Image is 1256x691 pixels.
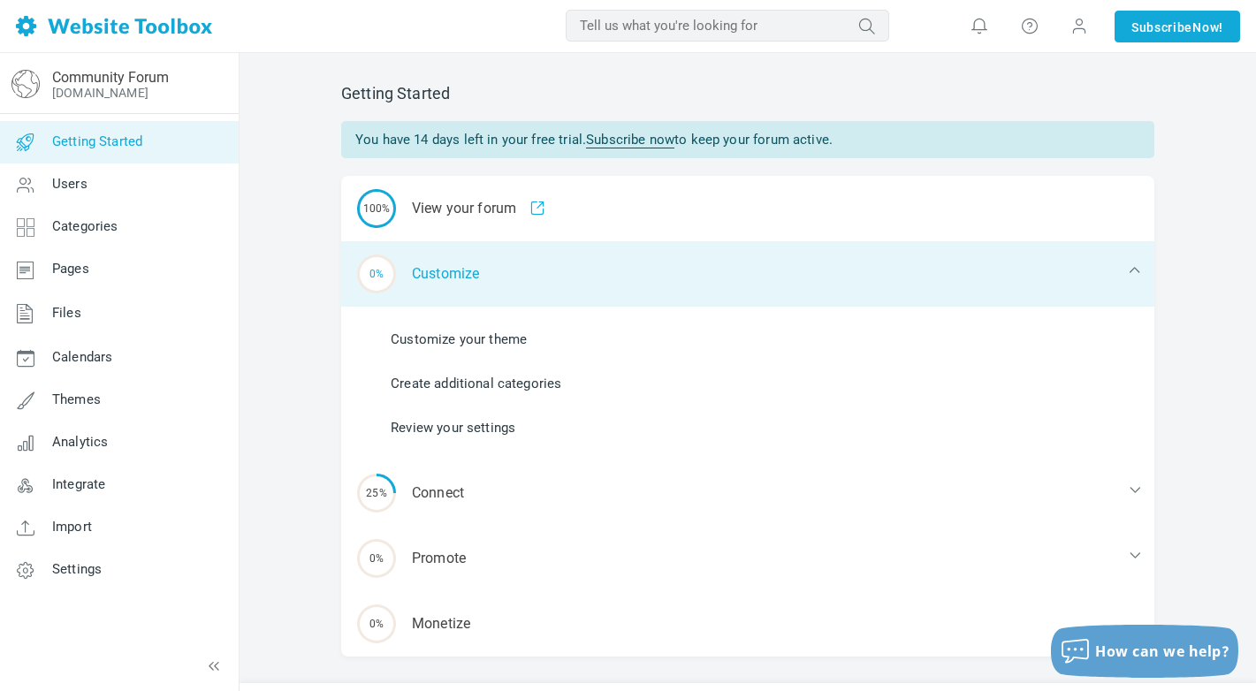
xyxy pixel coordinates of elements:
[52,218,118,234] span: Categories
[52,261,89,277] span: Pages
[52,519,92,535] span: Import
[52,476,105,492] span: Integrate
[341,460,1154,526] div: Connect
[1192,18,1223,37] span: Now!
[52,86,148,100] a: [DOMAIN_NAME]
[52,561,102,577] span: Settings
[391,418,515,437] a: Review your settings
[52,176,88,192] span: Users
[357,539,396,578] span: 0%
[1115,11,1240,42] a: SubscribeNow!
[586,132,674,148] a: Subscribe now
[52,305,81,321] span: Files
[391,374,561,393] a: Create additional categories
[341,526,1154,591] div: Promote
[341,176,1154,241] a: 100% View your forum
[357,254,396,293] span: 0%
[341,591,1154,657] div: Monetize
[341,84,1154,103] h2: Getting Started
[1095,642,1229,661] span: How can we help?
[357,474,396,513] span: 25%
[52,69,169,86] a: Community Forum
[52,133,142,149] span: Getting Started
[341,176,1154,241] div: View your forum
[341,591,1154,657] a: 0% Monetize
[52,391,101,407] span: Themes
[357,604,396,643] span: 0%
[566,10,889,42] input: Tell us what you're looking for
[52,434,108,450] span: Analytics
[341,121,1154,158] div: You have 14 days left in your free trial. to keep your forum active.
[52,349,112,365] span: Calendars
[391,330,527,349] a: Customize your theme
[11,70,40,98] img: globe-icon.png
[1051,625,1238,678] button: How can we help?
[357,189,396,228] span: 100%
[341,241,1154,307] div: Customize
